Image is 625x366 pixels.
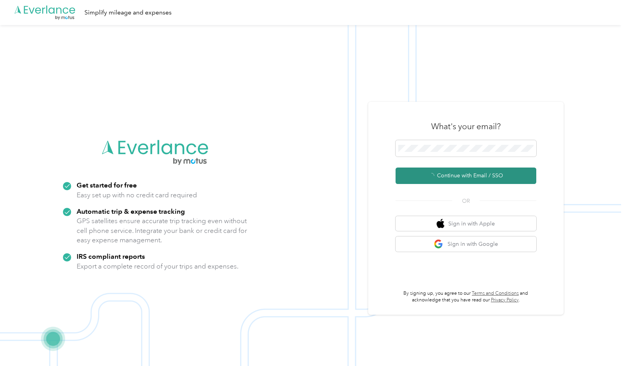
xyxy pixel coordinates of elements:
img: apple logo [437,219,444,229]
p: Easy set up with no credit card required [77,190,197,200]
span: OR [452,197,480,205]
p: GPS satellites ensure accurate trip tracking even without cell phone service. Integrate your bank... [77,216,247,245]
p: Export a complete record of your trips and expenses. [77,261,238,271]
button: apple logoSign in with Apple [396,216,536,231]
a: Terms and Conditions [472,290,519,296]
button: google logoSign in with Google [396,236,536,252]
img: google logo [434,239,444,249]
h3: What's your email? [431,121,501,132]
a: Privacy Policy [491,297,519,303]
button: Continue with Email / SSO [396,168,536,184]
strong: Automatic trip & expense tracking [77,207,185,215]
strong: Get started for free [77,181,137,189]
div: Simplify mileage and expenses [84,8,172,18]
p: By signing up, you agree to our and acknowledge that you have read our . [396,290,536,304]
strong: IRS compliant reports [77,252,145,260]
